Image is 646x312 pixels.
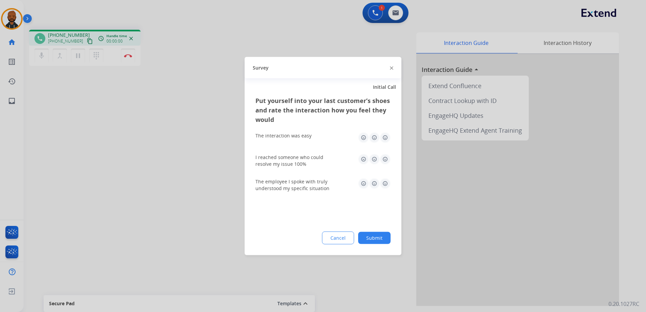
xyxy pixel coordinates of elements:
[255,154,337,167] div: I reached someone who could resolve my issue 100%
[255,178,337,192] div: The employee I spoke with truly understood my specific situation
[358,232,391,244] button: Submit
[253,64,269,71] span: Survey
[322,232,354,244] button: Cancel
[373,84,396,90] span: Initial Call
[255,132,312,139] div: The interaction was easy
[390,66,393,70] img: close-button
[255,96,391,124] h3: Put yourself into your last customer’s shoes and rate the interaction how you feel they would
[608,300,639,308] p: 0.20.1027RC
